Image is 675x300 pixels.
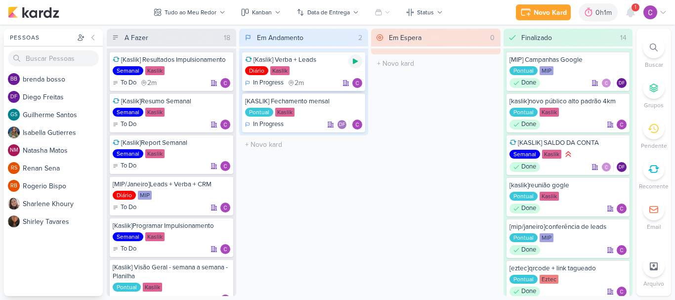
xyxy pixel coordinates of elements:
[113,221,230,230] div: [Kaslik]Programar Impulsionamento
[220,78,230,88] div: Responsável: Carlos Lima
[644,101,664,110] p: Grupos
[617,78,627,88] div: Diego Freitas
[509,192,538,201] div: Pontual
[113,244,136,254] div: To Do
[509,181,627,190] div: [kaslik]reunião gogle
[521,287,536,297] p: Done
[509,55,627,64] div: [MIP] Campanhas Google
[643,5,657,19] img: Carlos Lima
[601,162,611,172] img: Carlos Lima
[220,33,234,43] div: 18
[509,162,540,172] div: Done
[601,162,614,172] div: Colaboradores: Carlos Lima
[295,80,304,86] span: 2m
[10,94,17,100] p: DF
[275,108,295,117] div: Kaslik
[10,183,17,189] p: RB
[521,245,536,255] p: Done
[113,180,230,189] div: [MIP/Janeiro]Leads + Verba + CRM
[619,165,625,170] p: DF
[145,232,165,241] div: Kaslik
[509,150,540,159] div: Semanal
[253,120,284,129] p: In Progress
[8,109,20,121] div: Guilherme Santos
[617,120,627,129] div: Responsável: Carlos Lima
[8,91,20,103] div: Diego Freitas
[143,283,162,292] div: Kaslik
[645,60,663,69] p: Buscar
[220,120,230,129] img: Carlos Lima
[8,33,75,42] div: Pessoas
[220,120,230,129] div: Responsável: Carlos Lima
[617,287,627,297] div: Responsável: Carlos Lima
[509,138,627,147] div: [KASLIK] SALDO DA CONTA
[113,55,230,64] div: [Kaslik] Resultados Impulsionamento
[241,137,367,152] input: + Novo kard
[617,162,627,172] div: Diego Freitas
[617,120,627,129] img: Carlos Lima
[220,244,230,254] div: Responsável: Carlos Lima
[138,191,152,200] div: MIP
[113,203,136,213] div: To Do
[617,204,627,214] div: Responsável: Carlos Lima
[540,233,553,242] div: MIP
[23,199,103,209] div: S h a r l e n e K h o u r y
[220,78,230,88] img: Carlos Lima
[534,7,567,18] div: Novo Kard
[641,141,667,150] p: Pendente
[486,33,499,43] div: 0
[348,54,362,68] div: Ligar relógio
[245,78,284,88] div: In Progress
[145,149,165,158] div: Kaslik
[521,33,552,43] div: Finalizado
[121,244,136,254] p: To Do
[121,203,136,213] p: To Do
[617,204,627,214] img: Carlos Lima
[270,66,290,75] div: Kaslik
[113,161,136,171] div: To Do
[220,161,230,171] div: Responsável: Carlos Lima
[23,145,103,156] div: N a t a s h a M a t o s
[288,78,304,88] div: último check-in há 2 meses
[509,245,540,255] div: Done
[23,163,103,173] div: R e n a n S e n a
[616,33,631,43] div: 14
[509,264,627,273] div: [eztec]qrcode + link tagueado
[352,78,362,88] div: Responsável: Carlos Lima
[639,182,669,191] p: Recorrente
[509,233,538,242] div: Pontual
[619,81,625,86] p: DF
[220,203,230,213] div: Responsável: Carlos Lima
[113,283,141,292] div: Pontual
[636,37,671,69] li: Ctrl + F
[509,66,538,75] div: Pontual
[8,50,99,66] input: Buscar Pessoas
[521,162,536,172] p: Done
[245,55,363,64] div: [Kaslik] Verba + Leads
[521,120,536,129] p: Done
[509,97,627,106] div: [kaslik]novo público alto padrão 4km
[540,66,553,75] div: MIP
[8,6,59,18] img: kardz.app
[113,108,143,117] div: Semanal
[509,222,627,231] div: [mip/janeiro]conferência de leads
[521,78,536,88] p: Done
[11,166,17,171] p: RS
[125,33,148,43] div: A Fazer
[373,56,499,71] input: + Novo kard
[352,120,362,129] img: Carlos Lima
[121,120,136,129] p: To Do
[509,108,538,117] div: Pontual
[563,149,573,159] div: Prioridade Alta
[140,78,157,88] div: último check-in há 2 meses
[617,162,627,172] div: Responsável: Diego Freitas
[23,216,103,227] div: S h i r l e y T a v a r e s
[617,78,627,88] div: Responsável: Diego Freitas
[23,74,103,85] div: b r e n d a b o s s o
[337,120,347,129] div: Diego Freitas
[601,78,611,88] img: Carlos Lima
[509,78,540,88] div: Done
[352,78,362,88] img: Carlos Lima
[220,161,230,171] img: Carlos Lima
[516,4,571,20] button: Novo Kard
